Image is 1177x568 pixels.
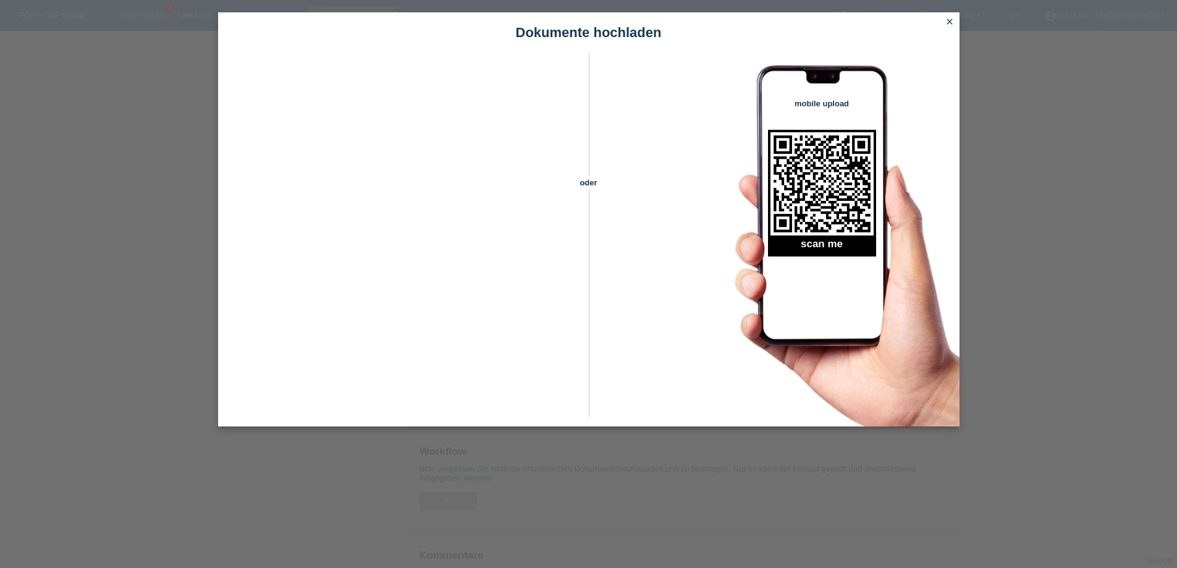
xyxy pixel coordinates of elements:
span: oder [567,176,610,189]
a: close [942,15,958,30]
iframe: Upload [237,83,567,392]
i: close [945,17,955,27]
h4: mobile upload [768,99,876,108]
h1: Dokumente hochladen [218,25,960,40]
h2: scan me [768,238,876,256]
